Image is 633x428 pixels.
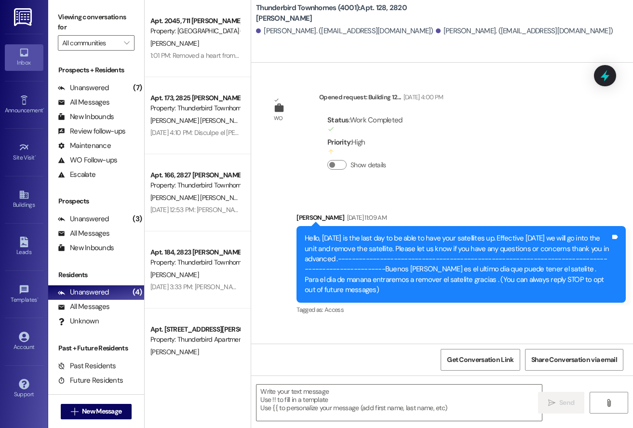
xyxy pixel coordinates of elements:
div: Unknown [58,316,99,326]
div: New Inbounds [58,112,114,122]
img: ResiDesk Logo [14,8,34,26]
button: Get Conversation Link [441,349,520,371]
span: New Message [82,406,121,416]
span: Get Conversation Link [447,355,513,365]
a: Site Visit • [5,139,43,165]
div: Past + Future Residents [48,343,144,353]
div: All Messages [58,228,109,239]
a: Templates • [5,281,43,308]
div: Property: Thunderbird Townhomes (4001) [150,180,240,190]
div: Escalate [58,170,95,180]
div: WO Follow-ups [58,155,117,165]
span: Share Conversation via email [531,355,617,365]
div: Opened request: Building 12... [319,92,443,106]
button: New Message [61,404,132,419]
div: WO [274,113,283,123]
div: Unanswered [58,214,109,224]
div: New Inbounds [58,243,114,253]
div: : High [327,135,402,157]
div: (7) [131,80,144,95]
span: [PERSON_NAME] [150,270,199,279]
div: Property: Thunderbird Townhomes (4001) [150,103,240,113]
span: Access [324,306,344,314]
div: Apt. 166, 2827 [PERSON_NAME] [150,170,240,180]
div: Tagged as: [296,303,626,317]
div: Prospects [48,196,144,206]
a: Account [5,329,43,355]
span: [PERSON_NAME] [150,348,199,356]
div: Unanswered [58,287,109,297]
div: [DATE] 11:09 AM [345,213,387,223]
b: Thunderbird Townhomes (4001): Apt. 128, 2820 [PERSON_NAME] [256,3,449,24]
div: 5:06 PM: Great , will you want the 12 months or the 15 months? the difference is the inventive th... [150,360,582,368]
span: Send [559,398,574,408]
div: All Messages [58,302,109,312]
div: : Work Completed [327,113,402,135]
span: • [35,153,36,160]
div: (4) [130,285,144,300]
b: Status [327,115,349,125]
span: • [43,106,44,112]
label: Show details [350,160,386,170]
i:  [124,39,129,47]
div: Hello, [DATE] is the last day to be able to have your satellites up. Effective [DATE] we will go ... [305,233,610,295]
div: [PERSON_NAME]. ([EMAIL_ADDRESS][DOMAIN_NAME]) [256,26,433,36]
div: [DATE] 3:33 PM: [PERSON_NAME]! 😊 [150,282,254,291]
div: [PERSON_NAME]. ([EMAIL_ADDRESS][DOMAIN_NAME]) [436,26,613,36]
div: Property: Thunderbird Townhomes (4001) [150,257,240,267]
div: Maintenance [58,141,111,151]
div: (3) [130,212,144,227]
div: [DATE] 4:10 PM: Disculpe el [PERSON_NAME] acondicionado no está enfriando me lo puede checar maña... [150,128,551,137]
div: Property: [GEOGRAPHIC_DATA] (4027) [150,26,240,36]
div: [DATE] 4:00 PM [401,92,444,102]
div: Prospects + Residents [48,65,144,75]
span: [PERSON_NAME] [PERSON_NAME] [150,116,248,125]
div: Review follow-ups [58,126,125,136]
b: Priority [327,137,350,147]
div: Apt. 2045, 711 [PERSON_NAME] F [150,16,240,26]
a: Leads [5,234,43,260]
a: Support [5,376,43,402]
span: [PERSON_NAME] [PERSON_NAME] [150,193,251,202]
div: Apt. 173, 2825 [PERSON_NAME] [150,93,240,103]
div: Apt. 184, 2823 [PERSON_NAME] [150,247,240,257]
div: All Messages [58,97,109,107]
span: • [37,295,39,302]
div: Past Residents [58,361,116,371]
div: Property: Thunderbird Apartments (4003) [150,334,240,345]
div: [PERSON_NAME] [296,213,626,226]
div: [DATE] 12:53 PM: [PERSON_NAME]. Muchisimas gracias. Ya gestionamos la instalacion para este proxi... [150,205,526,214]
div: Apt. [STREET_ADDRESS][PERSON_NAME] [150,324,240,334]
a: Buildings [5,187,43,213]
button: Send [538,392,585,414]
span: [PERSON_NAME] [150,39,199,48]
i:  [71,408,78,415]
a: Inbox [5,44,43,70]
i:  [605,399,612,407]
input: All communities [62,35,119,51]
div: Unanswered [58,83,109,93]
div: Residents [48,270,144,280]
button: Share Conversation via email [525,349,623,371]
i:  [548,399,555,407]
label: Viewing conversations for [58,10,135,35]
div: Future Residents [58,375,123,386]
